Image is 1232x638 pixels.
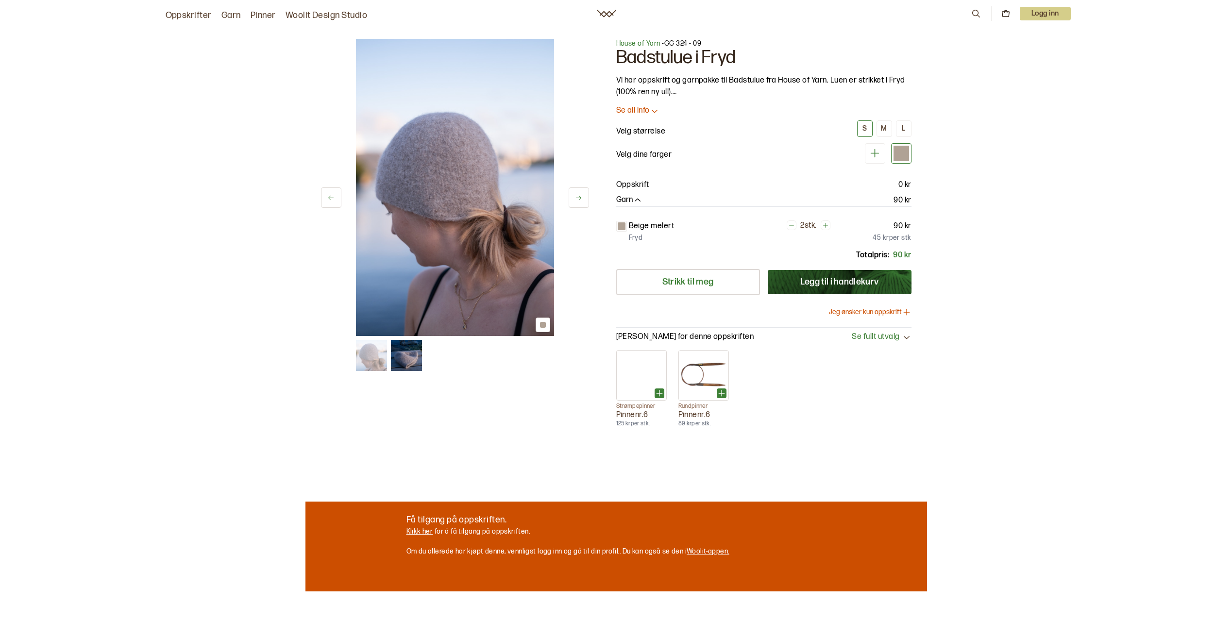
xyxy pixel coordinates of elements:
div: L [902,124,905,133]
p: 90 kr [894,220,911,232]
p: Pinnenr. 6 [616,410,667,420]
button: Legg til i handlekurv [768,270,911,294]
button: S [857,120,873,137]
p: - GG 324 - 09 [616,39,911,49]
div: M [881,124,887,133]
p: Vi har oppskrift og garnpakke til Badstulue fra House of Yarn. Luen er strikket i Fryd (100% ren ... [616,75,911,98]
span: Se fullt utvalg [852,332,899,342]
p: Om du allerede har kjøpt denne, vennligst [406,547,729,556]
button: [PERSON_NAME] for denne oppskriftenSe fullt utvalg [616,332,911,342]
p: Beige melert [629,220,675,232]
div: S [862,124,867,133]
p: 125 kr per stk. [616,420,667,428]
a: Oppskrifter [166,9,212,22]
a: Woolit-appen. [687,547,729,555]
p: Totalpris: [856,250,889,261]
button: L [896,120,911,137]
button: User dropdown [1020,7,1071,20]
h1: Badstulue i Fryd [616,49,911,67]
button: M [877,120,892,137]
a: Woolit [597,10,616,17]
img: Pinne [679,351,728,400]
p: Velg dine farger [616,149,672,161]
a: Garn [221,9,241,22]
button: Garn [616,195,642,205]
p: 89 kr per stk. [678,420,729,428]
a: Strikk til meg [616,269,760,295]
p: 2 stk. [800,221,816,231]
a: Woolit Design Studio [286,9,368,22]
p: for å få tilgang på oppskriften. [406,527,729,537]
span: . Du kan også se den i [620,547,687,555]
button: Jeg ønsker kun oppskrift [829,307,911,317]
p: Rundpinner [678,403,729,410]
p: Logg inn [1020,7,1071,20]
p: Velg størrelse [616,126,666,137]
a: Klikk her [406,527,433,536]
p: Pinnenr. 6 [678,410,729,420]
p: 90 kr [894,195,911,206]
p: Oppskrift [616,179,649,191]
img: Bilde av oppskrift [356,39,554,336]
span: logg inn og gå til din profil. [538,547,620,555]
p: Se all info [616,106,650,116]
p: Få tilgang på oppskriften. [406,513,729,527]
div: Beige [891,143,911,164]
a: Pinner [251,9,276,22]
p: 0 kr [898,179,911,191]
p: Strømpepinner [616,403,667,410]
button: Se all info [616,106,911,116]
a: House of Yarn [616,39,660,48]
p: Fryd [629,233,643,243]
p: 90 kr [893,250,911,261]
p: 45 kr per stk [873,233,911,243]
p: [PERSON_NAME] for denne oppskriften [616,332,754,342]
